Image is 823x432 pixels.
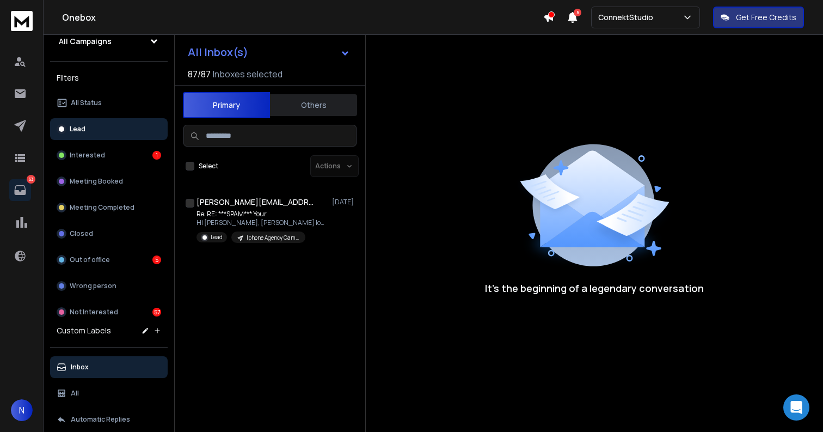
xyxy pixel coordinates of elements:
img: logo [11,11,33,31]
h3: Inboxes selected [213,68,282,81]
p: Automatic Replies [71,415,130,424]
p: Inbox [71,363,89,372]
p: Meeting Completed [70,203,134,212]
button: All Status [50,92,168,114]
button: N [11,399,33,421]
p: Meeting Booked [70,177,123,186]
button: Wrong person [50,275,168,297]
p: Lead [70,125,85,133]
h1: Onebox [62,11,543,24]
p: Not Interested [70,308,118,317]
button: All [50,382,168,404]
h3: Custom Labels [57,325,111,336]
button: All Campaigns [50,31,168,52]
p: Iphone Agency Campaign [247,234,299,242]
button: Closed [50,223,168,245]
p: Get Free Credits [736,12,796,23]
button: Not Interested57 [50,301,168,323]
label: Select [199,162,218,171]
p: ConnektStudio [598,12,658,23]
div: 1 [152,151,161,160]
button: Primary [183,92,270,118]
button: Meeting Completed [50,197,168,218]
p: Out of office [70,255,110,264]
button: Automatic Replies [50,409,168,430]
p: All [71,389,79,398]
p: Closed [70,229,93,238]
p: [DATE] [332,198,357,206]
p: Hi [PERSON_NAME], [PERSON_NAME] looped me in [196,218,327,227]
p: Wrong person [70,282,116,290]
p: Lead [211,233,223,241]
h1: All Inbox(s) [188,47,248,58]
button: All Inbox(s) [179,41,359,63]
div: Open Intercom Messenger [783,394,809,421]
button: Others [270,93,357,117]
button: Get Free Credits [713,7,804,28]
p: Interested [70,151,105,160]
button: Meeting Booked [50,171,168,192]
span: 5 [574,9,581,16]
h1: [PERSON_NAME][EMAIL_ADDRESS][DOMAIN_NAME] [196,197,316,208]
div: 5 [152,255,161,264]
button: Lead [50,118,168,140]
p: 63 [27,175,35,184]
button: Out of office5 [50,249,168,271]
button: Inbox [50,356,168,378]
h3: Filters [50,70,168,86]
p: It’s the beginning of a legendary conversation [485,281,704,296]
span: 87 / 87 [188,68,211,81]
h1: All Campaigns [59,36,112,47]
p: All Status [71,99,102,107]
div: 57 [152,308,161,317]
button: Interested1 [50,144,168,166]
a: 63 [9,179,31,201]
